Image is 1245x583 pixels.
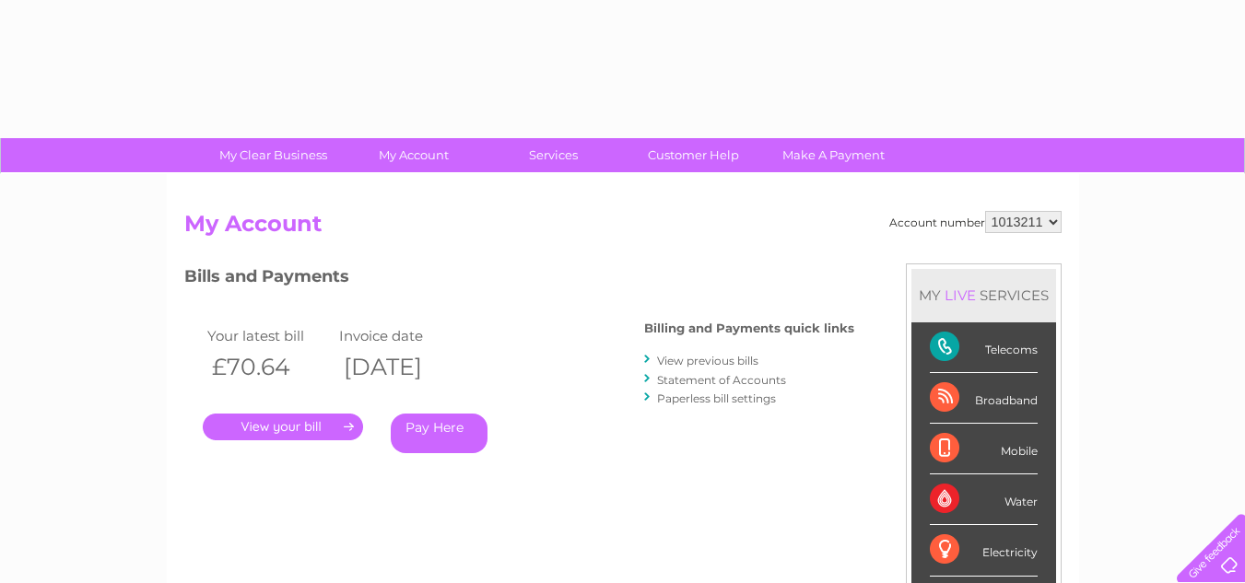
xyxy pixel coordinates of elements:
[911,269,1056,321] div: MY SERVICES
[335,348,467,386] th: [DATE]
[337,138,489,172] a: My Account
[930,373,1038,424] div: Broadband
[391,414,487,453] a: Pay Here
[930,525,1038,576] div: Electricity
[941,286,980,304] div: LIVE
[930,424,1038,474] div: Mobile
[657,354,758,367] a: View previous bills
[203,323,335,348] td: Your latest bill
[184,263,854,296] h3: Bills and Payments
[930,322,1038,373] div: Telecoms
[657,391,776,405] a: Paperless bill settings
[477,138,629,172] a: Services
[197,138,349,172] a: My Clear Business
[758,138,910,172] a: Make A Payment
[617,138,769,172] a: Customer Help
[644,321,854,335] h4: Billing and Payments quick links
[930,474,1038,525] div: Water
[184,211,1062,246] h2: My Account
[203,414,363,440] a: .
[657,373,786,387] a: Statement of Accounts
[335,323,467,348] td: Invoice date
[889,211,1062,233] div: Account number
[203,348,335,386] th: £70.64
